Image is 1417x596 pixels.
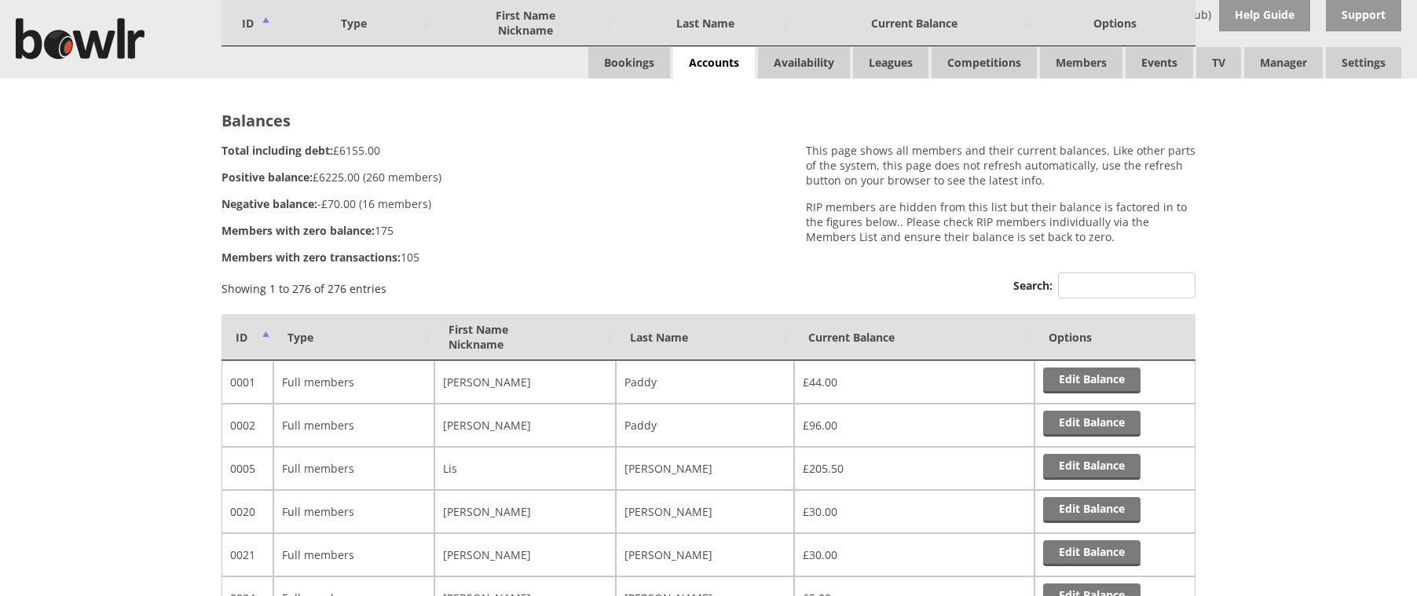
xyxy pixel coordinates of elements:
[1126,47,1193,79] a: Events
[616,314,794,360] th: Last Name: activate to sort column ascending
[222,360,273,404] td: 0001
[1040,47,1122,79] span: Members
[273,360,434,404] td: Full members
[806,199,1195,244] p: RIP members are hidden from this list but their balance is factored in to the figures below.. Ple...
[222,196,431,211] p: -£70.00 (16 members)
[1034,314,1195,360] th: Options
[434,360,616,404] td: [PERSON_NAME]
[616,490,794,533] td: [PERSON_NAME]
[1013,278,1195,293] label: Search:
[222,223,394,238] p: 175
[222,223,375,238] strong: Members with zero balance:
[222,250,401,265] strong: Members with zero transactions:
[794,490,1034,533] td: £30.00
[273,314,434,360] th: Type: activate to sort column ascending
[222,110,291,131] h2: Balances
[794,533,1034,576] td: £30.00
[222,533,273,576] td: 0021
[1043,367,1141,393] a: Edit Balance
[794,314,1034,360] th: Current Balance: activate to sort column ascending
[222,272,386,296] div: Showing 1 to 276 of 276 entries
[1043,411,1141,437] a: Edit Balance
[616,360,794,404] td: Paddy
[273,533,434,576] td: Full members
[616,447,794,490] td: [PERSON_NAME]
[616,533,794,576] td: [PERSON_NAME]
[1196,47,1241,79] span: TV
[222,143,380,158] p: £6155.00
[932,47,1037,79] a: Competitions
[222,250,419,265] p: 105
[434,447,616,490] td: Lis
[794,404,1034,447] td: £96.00
[1043,497,1141,523] a: Edit Balance
[1244,47,1323,79] span: Manager
[434,314,616,360] th: First NameNickname: activate to sort column ascending
[434,404,616,447] td: [PERSON_NAME]
[1326,47,1401,79] span: Settings
[222,170,313,185] strong: Positive balance:
[434,533,616,576] td: [PERSON_NAME]
[758,47,850,79] a: Availability
[222,170,441,185] p: £6225.00 (260 members)
[222,447,273,490] td: 0005
[222,404,273,447] td: 0002
[794,360,1034,404] td: £44.00
[222,143,333,158] strong: Total including debt:
[222,490,273,533] td: 0020
[1043,540,1141,566] a: Edit Balance
[616,404,794,447] td: Paddy
[222,314,273,360] th: ID: activate to sort column descending
[1043,454,1141,480] a: Edit Balance
[1058,272,1195,298] input: Search:
[588,47,670,79] a: Bookings
[273,447,434,490] td: Full members
[222,196,317,211] strong: Negative balance:
[794,447,1034,490] td: £205.50
[853,47,928,79] a: Leagues
[673,47,755,79] span: Accounts
[273,490,434,533] td: Full members
[273,404,434,447] td: Full members
[434,490,616,533] td: [PERSON_NAME]
[806,143,1195,188] p: This page shows all members and their current balances. Like other parts of the system, this page...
